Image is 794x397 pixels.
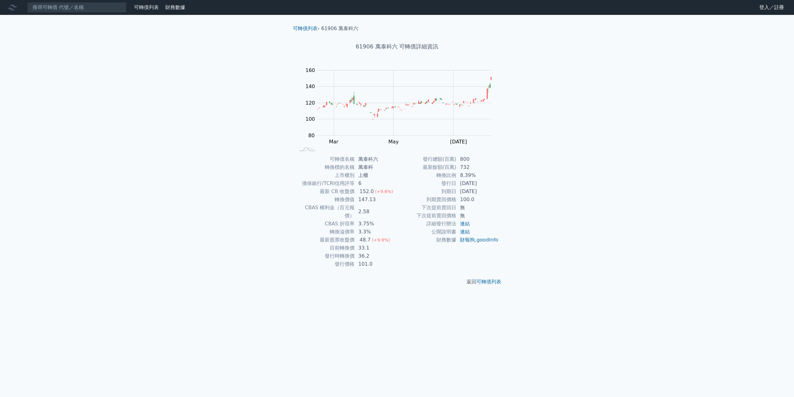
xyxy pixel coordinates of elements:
[27,2,127,13] input: 搜尋可轉債 代號／名稱
[295,244,355,252] td: 目前轉換價
[397,228,456,236] td: 公開說明書
[456,204,499,212] td: 無
[460,237,475,243] a: 財報狗
[397,187,456,196] td: 到期日
[295,171,355,179] td: 上市櫃別
[295,155,355,163] td: 可轉債名稱
[476,279,501,285] a: 可轉債列表
[317,77,491,120] g: Series
[355,204,397,220] td: 2.58
[456,236,499,244] td: ,
[293,25,318,31] a: 可轉債列表
[456,196,499,204] td: 100.0
[397,236,456,244] td: 財務數據
[460,229,470,235] a: 連結
[306,116,315,122] tspan: 100
[295,179,355,187] td: 擔保銀行/TCRI信用評等
[397,163,456,171] td: 最新餘額(百萬)
[397,179,456,187] td: 發行日
[358,187,375,196] div: 152.0
[302,67,501,157] g: Chart
[372,237,390,242] span: (+9.9%)
[355,179,397,187] td: 6
[456,171,499,179] td: 8.39%
[355,228,397,236] td: 3.3%
[456,187,499,196] td: [DATE]
[306,67,315,73] tspan: 160
[355,163,397,171] td: 萬泰科
[295,220,355,228] td: CBAS 折現率
[288,278,506,286] p: 返回
[397,155,456,163] td: 發行總額(百萬)
[295,252,355,260] td: 發行時轉換價
[460,221,470,227] a: 連結
[355,244,397,252] td: 33.1
[295,228,355,236] td: 轉換溢價率
[358,236,372,244] div: 48.7
[306,83,315,89] tspan: 140
[476,237,498,243] a: goodinfo
[754,2,789,12] a: 登入／註冊
[134,4,159,10] a: 可轉債列表
[321,25,359,32] li: 61906 萬泰科六
[355,220,397,228] td: 3.75%
[165,4,185,10] a: 財務數據
[456,155,499,163] td: 800
[295,204,355,220] td: CBAS 權利金（百元報價）
[397,212,456,220] td: 下次提前賣回價格
[397,204,456,212] td: 下次提前賣回日
[293,25,319,32] li: ›
[388,139,399,145] tspan: May
[375,189,393,194] span: (+9.6%)
[295,196,355,204] td: 轉換價值
[355,196,397,204] td: 147.13
[355,155,397,163] td: 萬泰科六
[355,260,397,268] td: 101.0
[397,171,456,179] td: 轉換比例
[397,220,456,228] td: 詳細發行辦法
[355,171,397,179] td: 上櫃
[306,100,315,106] tspan: 120
[355,252,397,260] td: 36.2
[288,42,506,51] h1: 61906 萬泰科六 可轉債詳細資訊
[295,187,355,196] td: 最新 CB 收盤價
[295,236,355,244] td: 最新股票收盤價
[397,196,456,204] td: 到期賣回價格
[295,163,355,171] td: 轉換標的名稱
[456,163,499,171] td: 732
[450,139,467,145] tspan: [DATE]
[456,179,499,187] td: [DATE]
[295,260,355,268] td: 發行價格
[308,133,314,138] tspan: 80
[329,139,339,145] tspan: Mar
[456,212,499,220] td: 無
